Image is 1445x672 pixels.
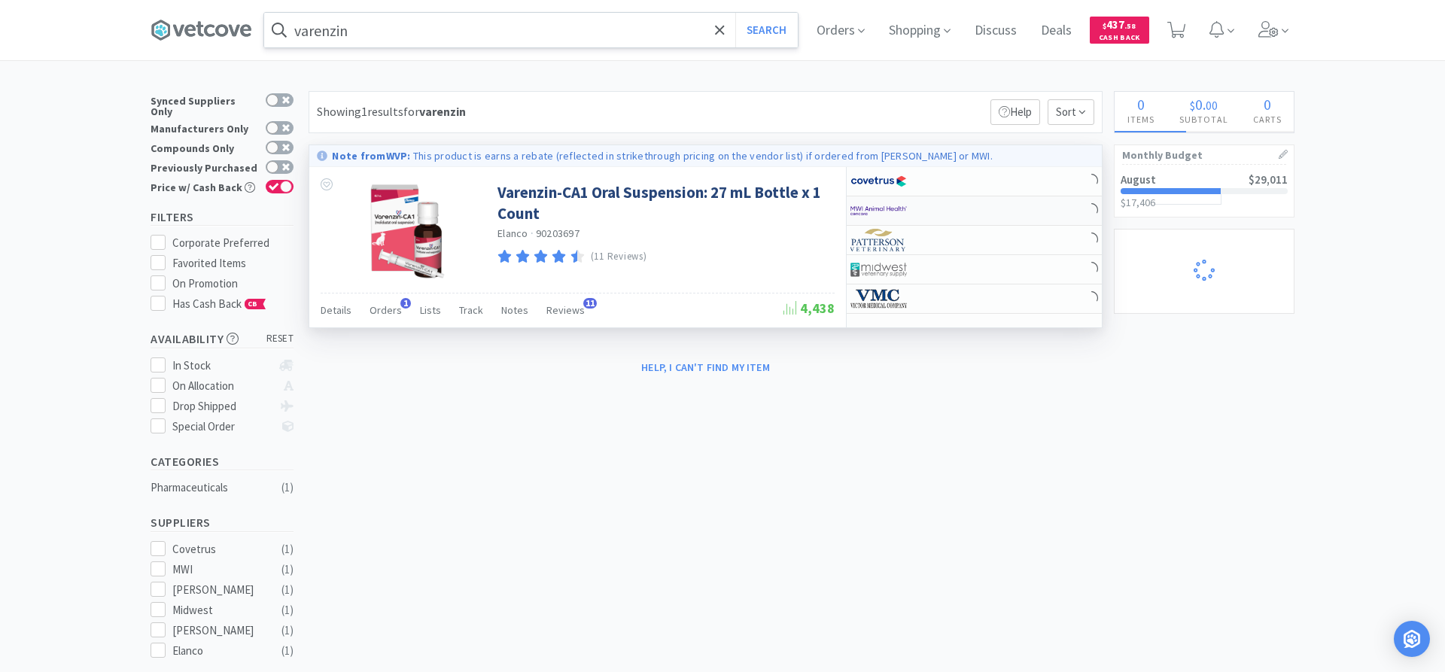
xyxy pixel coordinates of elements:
[1167,97,1240,112] div: .
[281,601,294,619] div: ( 1 )
[583,298,597,309] span: 11
[497,182,831,223] a: Varenzin-CA1 Oral Suspension: 27 mL Bottle x 1 Count
[990,99,1040,125] p: Help
[1121,196,1155,209] span: $17,406
[1249,172,1288,187] span: $29,011
[245,300,260,309] span: CB
[413,149,993,163] p: This product is earns a rebate (reflected in strikethrough pricing on the vendor list) if ordered...
[497,227,528,240] a: Elanco
[151,208,294,226] h5: Filters
[501,303,528,317] span: Notes
[172,561,266,579] div: MWI
[536,227,580,240] span: 90203697
[172,357,272,375] div: In Stock
[172,418,272,436] div: Special Order
[1190,98,1195,113] span: $
[1115,165,1294,217] a: August$29,011$17,406
[281,561,294,579] div: ( 1 )
[281,581,294,599] div: ( 1 )
[1099,34,1140,44] span: Cash Back
[969,24,1023,38] a: Discuss
[632,354,779,380] button: Help, I can't find my item
[172,296,266,311] span: Has Cash Back
[151,93,258,117] div: Synced Suppliers Only
[850,229,907,251] img: f5e969b455434c6296c6d81ef179fa71_3.png
[266,331,294,347] span: reset
[281,540,294,558] div: ( 1 )
[1122,145,1286,165] h1: Monthly Budget
[151,121,258,134] div: Manufacturers Only
[151,479,272,497] div: Pharmaceuticals
[1103,17,1136,32] span: 437
[172,397,272,415] div: Drop Shipped
[1167,112,1240,126] h4: Subtotal
[1121,174,1156,185] h2: August
[172,275,294,293] div: On Promotion
[735,13,798,47] button: Search
[459,303,483,317] span: Track
[172,642,266,660] div: Elanco
[172,540,266,558] div: Covetrus
[1240,112,1294,126] h4: Carts
[546,303,585,317] span: Reviews
[1394,621,1430,657] div: Open Intercom Messenger
[151,514,294,531] h5: Suppliers
[1103,21,1106,31] span: $
[332,149,410,163] strong: Note from WVP :
[151,453,294,470] h5: Categories
[850,199,907,222] img: f6b2451649754179b5b4e0c70c3f7cb0_2.png
[151,141,258,154] div: Compounds Only
[531,227,534,240] span: ·
[1195,95,1203,114] span: 0
[591,249,647,265] p: (11 Reviews)
[172,622,266,640] div: [PERSON_NAME]
[321,303,351,317] span: Details
[420,303,441,317] span: Lists
[783,300,835,317] span: 4,438
[172,234,294,252] div: Corporate Preferred
[370,303,402,317] span: Orders
[317,102,466,122] div: Showing 1 results
[1035,24,1078,38] a: Deals
[264,13,798,47] input: Search by item, sku, manufacturer, ingredient, size...
[151,160,258,173] div: Previously Purchased
[850,287,907,310] img: 1e924e8dc74e4b3a9c1fccb4071e4426_16.png
[1048,99,1094,125] span: Sort
[403,104,466,119] span: for
[1090,10,1149,50] a: $437.58Cash Back
[419,104,466,119] strong: varenzin
[1124,21,1136,31] span: . 58
[281,642,294,660] div: ( 1 )
[151,180,258,193] div: Price w/ Cash Back
[850,258,907,281] img: 4dd14cff54a648ac9e977f0c5da9bc2e_5.png
[400,298,411,309] span: 1
[1206,98,1218,113] span: 00
[172,377,272,395] div: On Allocation
[172,254,294,272] div: Favorited Items
[151,330,294,348] h5: Availability
[172,601,266,619] div: Midwest
[1137,95,1145,114] span: 0
[281,622,294,640] div: ( 1 )
[172,581,266,599] div: [PERSON_NAME]
[358,182,456,280] img: 20b0a996b71544ceae4cfad3bb4e364f_586010.png
[1264,95,1271,114] span: 0
[850,170,907,193] img: 77fca1acd8b6420a9015268ca798ef17_1.png
[281,479,294,497] div: ( 1 )
[1115,112,1167,126] h4: Items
